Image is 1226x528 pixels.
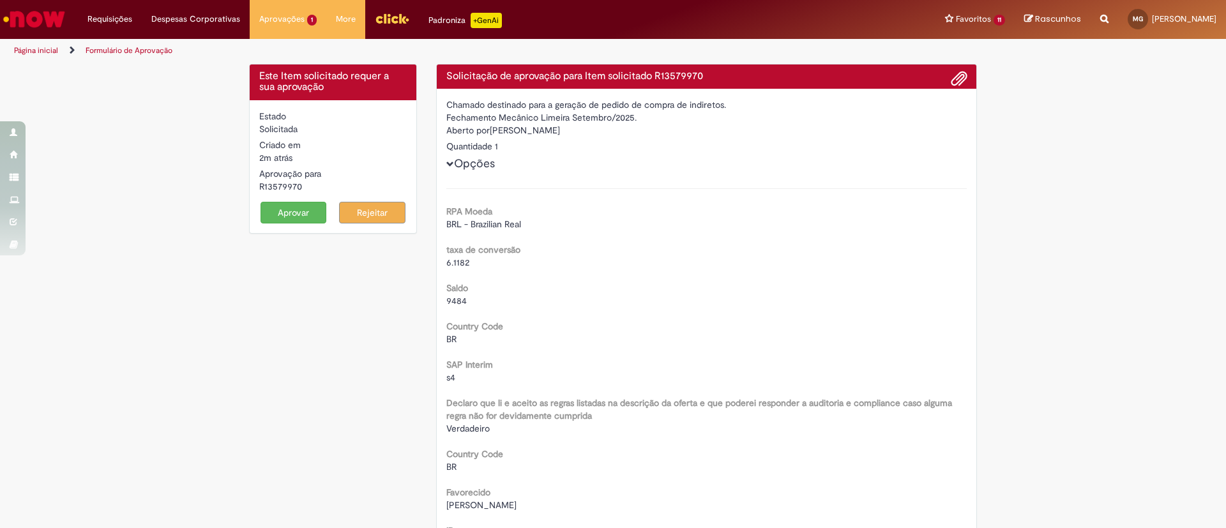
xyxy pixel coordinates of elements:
[87,13,132,26] span: Requisições
[471,13,502,28] p: +GenAi
[446,333,457,345] span: BR
[446,321,503,332] b: Country Code
[10,39,808,63] ul: Trilhas de página
[446,124,490,137] label: Aberto por
[446,124,967,140] div: [PERSON_NAME]
[446,372,455,383] span: s4
[1152,13,1216,24] span: [PERSON_NAME]
[1024,13,1081,26] a: Rascunhos
[14,45,58,56] a: Página inicial
[1035,13,1081,25] span: Rascunhos
[446,218,521,230] span: BRL - Brazilian Real
[446,359,493,370] b: SAP Interim
[446,282,468,294] b: Saldo
[446,98,967,111] div: Chamado destinado para a geração de pedido de compra de indiretos.
[86,45,172,56] a: Formulário de Aprovação
[446,140,967,153] div: Quantidade 1
[428,13,502,28] div: Padroniza
[446,295,467,306] span: 9484
[994,15,1005,26] span: 11
[151,13,240,26] span: Despesas Corporativas
[261,202,327,223] button: Aprovar
[336,13,356,26] span: More
[446,397,952,421] b: Declaro que li e aceito as regras listadas na descrição da oferta e que poderei responder a audit...
[259,151,407,164] div: 30/09/2025 09:10:39
[259,152,292,163] time: 30/09/2025 09:10:39
[446,461,457,472] span: BR
[259,180,407,193] div: R13579970
[1,6,67,32] img: ServiceNow
[339,202,405,223] button: Rejeitar
[307,15,317,26] span: 1
[446,448,503,460] b: Country Code
[259,71,407,93] h4: Este Item solicitado requer a sua aprovação
[259,110,286,123] label: Estado
[446,257,469,268] span: 6.1182
[446,499,517,511] span: [PERSON_NAME]
[446,111,967,124] div: Fechamento Mecânico Limeira Setembro/2025.
[446,487,490,498] b: Favorecido
[446,244,520,255] b: taxa de conversão
[259,152,292,163] span: 2m atrás
[259,167,321,180] label: Aprovação para
[259,13,305,26] span: Aprovações
[1133,15,1143,23] span: MG
[259,139,301,151] label: Criado em
[375,9,409,28] img: click_logo_yellow_360x200.png
[446,206,492,217] b: RPA Moeda
[259,123,407,135] div: Solicitada
[956,13,991,26] span: Favoritos
[446,423,490,434] span: Verdadeiro
[446,71,967,82] h4: Solicitação de aprovação para Item solicitado R13579970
